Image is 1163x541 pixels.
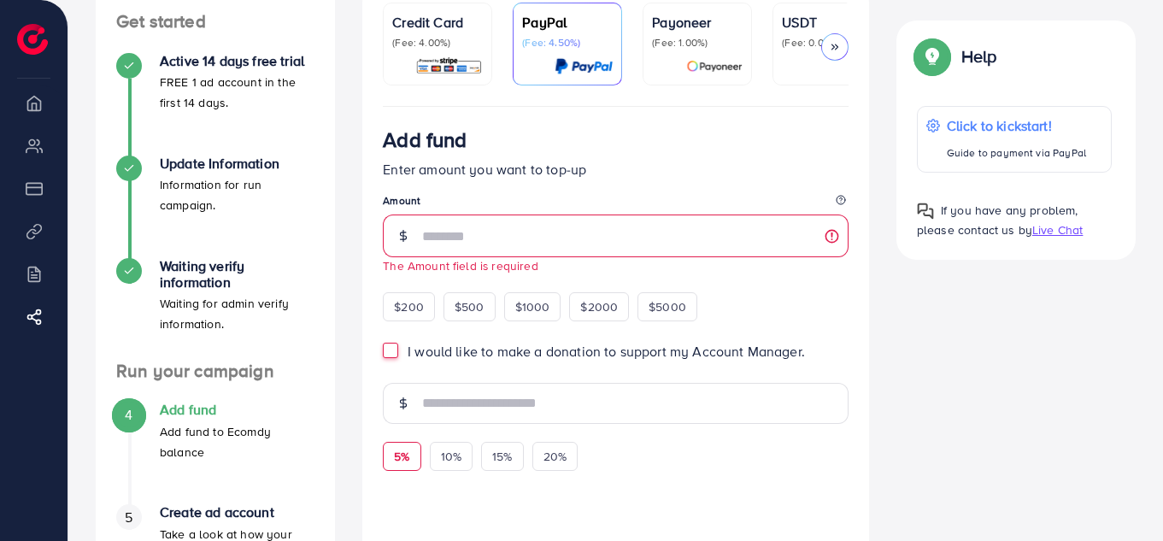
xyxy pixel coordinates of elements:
[408,342,805,361] span: I would like to make a donation to support my Account Manager.
[522,36,613,50] p: (Fee: 4.50%)
[160,156,314,172] h4: Update Information
[947,115,1086,136] p: Click to kickstart!
[17,24,48,55] img: logo
[492,448,512,465] span: 15%
[160,402,314,418] h4: Add fund
[160,504,314,520] h4: Create ad account
[392,12,483,32] p: Credit Card
[961,46,997,67] p: Help
[555,56,613,76] img: card
[96,402,335,504] li: Add fund
[160,174,314,215] p: Information for run campaign.
[96,53,335,156] li: Active 14 days free trial
[383,193,849,215] legend: Amount
[1032,221,1083,238] span: Live Chat
[160,53,314,69] h4: Active 14 days free trial
[415,56,483,76] img: card
[125,405,132,425] span: 4
[96,11,335,32] h4: Get started
[649,298,686,315] span: $5000
[917,203,934,220] img: Popup guide
[580,298,618,315] span: $2000
[947,143,1086,163] p: Guide to payment via PayPal
[686,56,743,76] img: card
[383,257,537,273] small: The Amount field is required
[441,448,461,465] span: 10%
[383,127,467,152] h3: Add fund
[515,298,550,315] span: $1000
[125,508,132,527] span: 5
[455,298,485,315] span: $500
[394,448,409,465] span: 5%
[160,293,314,334] p: Waiting for admin verify information.
[782,12,872,32] p: USDT
[543,448,567,465] span: 20%
[522,12,613,32] p: PayPal
[160,72,314,113] p: FREE 1 ad account in the first 14 days.
[96,156,335,258] li: Update Information
[917,41,948,72] img: Popup guide
[96,258,335,361] li: Waiting verify information
[160,421,314,462] p: Add fund to Ecomdy balance
[1090,464,1150,528] iframe: Chat
[383,159,849,179] p: Enter amount you want to top-up
[652,12,743,32] p: Payoneer
[160,258,314,291] h4: Waiting verify information
[392,36,483,50] p: (Fee: 4.00%)
[394,298,424,315] span: $200
[652,36,743,50] p: (Fee: 1.00%)
[782,36,872,50] p: (Fee: 0.00%)
[917,202,1078,238] span: If you have any problem, please contact us by
[96,361,335,382] h4: Run your campaign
